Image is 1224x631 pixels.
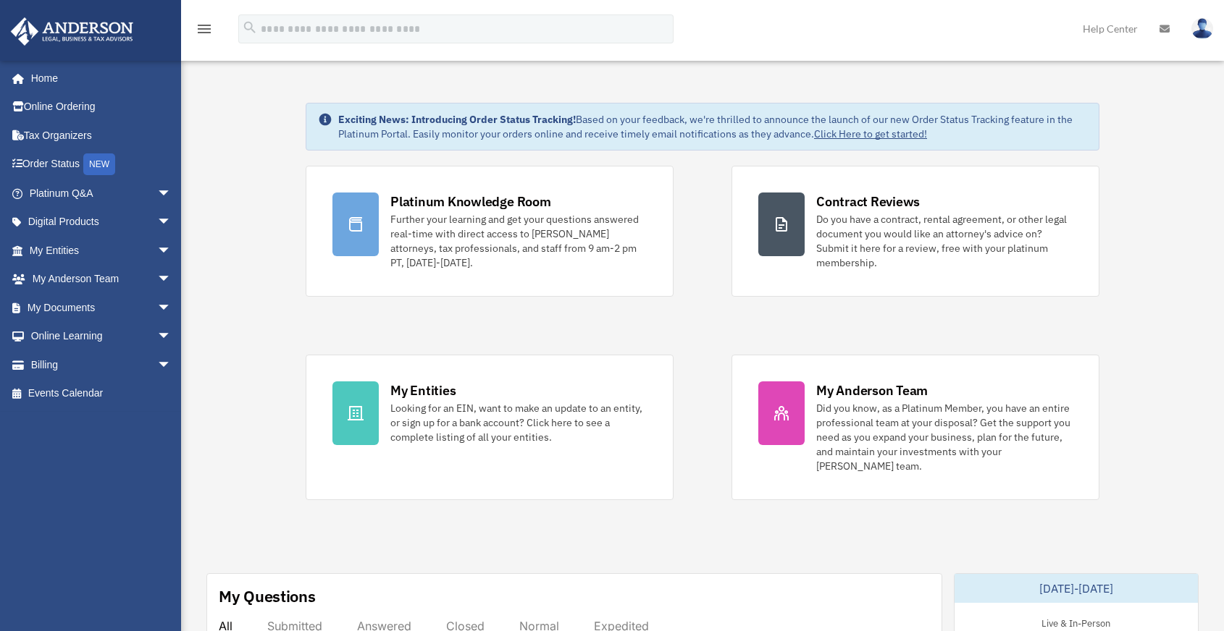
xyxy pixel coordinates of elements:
div: Did you know, as a Platinum Member, you have an entire professional team at your disposal? Get th... [816,401,1073,473]
a: Order StatusNEW [10,150,193,179]
i: search [242,20,258,35]
div: Do you have a contract, rental agreement, or other legal document you would like an attorney's ad... [816,212,1073,270]
a: Online Ordering [10,93,193,122]
span: arrow_drop_down [157,265,186,295]
a: Tax Organizers [10,121,193,150]
a: Online Learningarrow_drop_down [10,322,193,351]
a: My Anderson Teamarrow_drop_down [10,265,193,294]
div: Live & In-Person [1030,614,1122,630]
div: Looking for an EIN, want to make an update to an entity, or sign up for a bank account? Click her... [390,401,647,444]
img: User Pic [1191,18,1213,39]
span: arrow_drop_down [157,208,186,237]
img: Anderson Advisors Platinum Portal [7,17,138,46]
div: My Entities [390,381,456,399]
span: arrow_drop_down [157,236,186,266]
div: Further your learning and get your questions answered real-time with direct access to [PERSON_NAM... [390,212,647,270]
div: Platinum Knowledge Room [390,192,551,211]
a: My Anderson Team Did you know, as a Platinum Member, you have an entire professional team at your... [732,355,1099,500]
a: Billingarrow_drop_down [10,350,193,379]
a: Contract Reviews Do you have a contract, rental agreement, or other legal document you would like... [732,166,1099,297]
strong: Exciting News: Introducing Order Status Tracking! [338,113,576,126]
div: Contract Reviews [816,192,920,211]
div: NEW [83,153,115,175]
span: arrow_drop_down [157,350,186,380]
a: menu [196,25,213,38]
div: My Questions [219,585,316,607]
div: [DATE]-[DATE] [955,574,1199,603]
a: My Documentsarrow_drop_down [10,293,193,322]
div: Based on your feedback, we're thrilled to announce the launch of our new Order Status Tracking fe... [338,112,1087,141]
a: My Entities Looking for an EIN, want to make an update to an entity, or sign up for a bank accoun... [306,355,674,500]
a: Digital Productsarrow_drop_down [10,208,193,237]
span: arrow_drop_down [157,322,186,352]
a: Home [10,64,186,93]
span: arrow_drop_down [157,179,186,208]
a: Events Calendar [10,379,193,408]
a: Click Here to get started! [814,127,927,140]
i: menu [196,20,213,38]
a: Platinum Knowledge Room Further your learning and get your questions answered real-time with dire... [306,166,674,297]
a: My Entitiesarrow_drop_down [10,236,193,265]
a: Platinum Q&Aarrow_drop_down [10,179,193,208]
span: arrow_drop_down [157,293,186,323]
div: My Anderson Team [816,381,928,399]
